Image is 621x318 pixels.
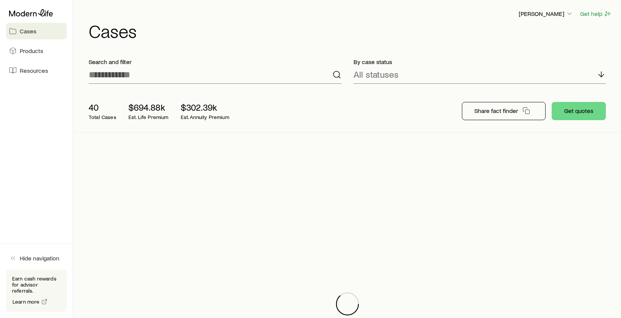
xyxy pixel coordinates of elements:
button: Get help [580,9,612,18]
a: Cases [6,23,67,39]
p: [PERSON_NAME] [519,10,573,17]
span: Learn more [13,299,40,304]
div: Earn cash rewards for advisor referrals.Learn more [6,269,67,312]
button: [PERSON_NAME] [518,9,574,19]
span: Resources [20,67,48,74]
a: Resources [6,62,67,79]
p: Earn cash rewards for advisor referrals. [12,276,61,294]
button: Share fact finder [462,102,546,120]
p: Total Cases [89,114,116,120]
p: 40 [89,102,116,113]
span: Cases [20,27,36,35]
p: Search and filter [89,58,341,66]
p: Est. Life Premium [128,114,169,120]
a: Products [6,42,67,59]
p: Est. Annuity Premium [181,114,229,120]
p: All statuses [354,69,399,80]
button: Hide navigation [6,250,67,266]
span: Products [20,47,43,55]
p: $302.39k [181,102,229,113]
p: $694.88k [128,102,169,113]
button: Get quotes [552,102,606,120]
span: Hide navigation [20,254,59,262]
p: By case status [354,58,606,66]
p: Share fact finder [474,107,518,114]
h1: Cases [89,22,612,40]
